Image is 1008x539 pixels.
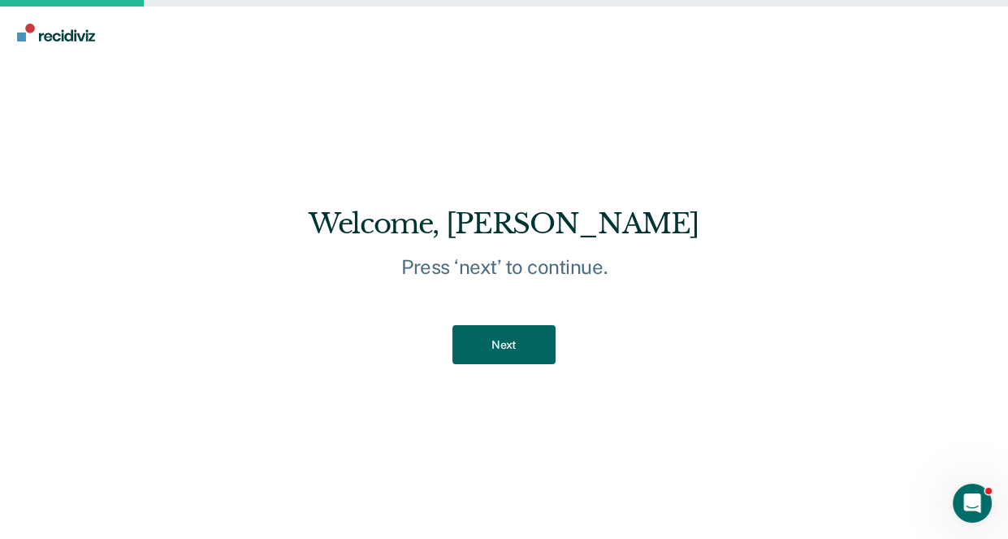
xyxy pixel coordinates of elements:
img: Recidiviz [17,24,95,41]
p: Press ‘next’ to continue. [309,254,699,280]
a: Go to Recidiviz Home [13,7,99,59]
iframe: Intercom live chat [953,484,992,523]
nav: Main Navigation [13,7,995,59]
h1: Welcome, [PERSON_NAME] [309,207,699,241]
button: Next [452,325,556,365]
